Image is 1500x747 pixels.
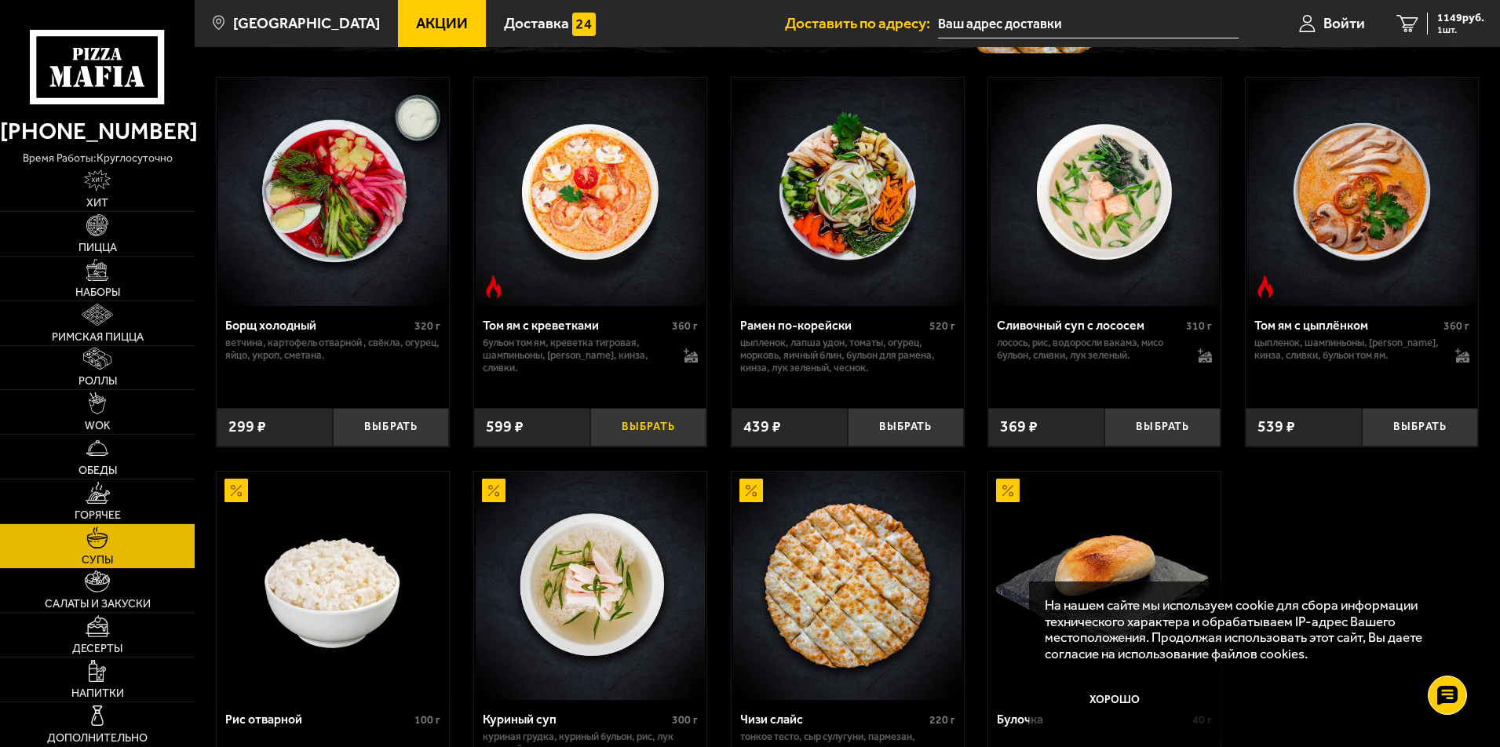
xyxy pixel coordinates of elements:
[739,479,763,502] img: Акционный
[1045,597,1454,662] p: На нашем сайте мы используем cookie для сбора информации технического характера и обрабатываем IP...
[1362,408,1478,446] button: Выбрать
[483,712,668,727] div: Куриный суп
[45,599,151,610] span: Салаты и закуски
[1257,419,1295,435] span: 539 ₽
[740,337,955,374] p: цыпленок, лапша удон, томаты, огурец, морковь, яичный блин, бульон для рамена, кинза, лук зеленый...
[590,408,706,446] button: Выбрать
[991,472,1220,701] img: Булочка пшеничная
[225,318,411,333] div: Борщ холодный
[233,16,380,31] span: [GEOGRAPHIC_DATA]
[78,376,117,387] span: Роллы
[672,713,698,727] span: 300 г
[991,78,1220,307] img: Сливочный суп с лососем
[476,78,705,307] img: Том ям с креветками
[996,479,1020,502] img: Акционный
[732,78,964,307] a: Рамен по-корейски
[486,419,524,435] span: 599 ₽
[75,287,120,298] span: Наборы
[483,318,668,333] div: Том ям с креветками
[224,479,248,502] img: Акционный
[743,419,781,435] span: 439 ₽
[218,472,447,701] img: Рис отварной
[929,713,955,727] span: 220 г
[483,337,668,374] p: бульон том ям, креветка тигровая, шампиньоны, [PERSON_NAME], кинза, сливки.
[82,555,113,566] span: Супы
[414,319,440,333] span: 320 г
[732,472,964,701] a: АкционныйЧизи слайс
[71,688,124,699] span: Напитки
[1443,319,1469,333] span: 360 г
[997,318,1182,333] div: Сливочный суп с лососем
[785,16,938,31] span: Доставить по адресу:
[52,332,144,343] span: Римская пицца
[1246,78,1478,307] a: Острое блюдоТом ям с цыплёнком
[225,337,440,362] p: ветчина, картофель отварной , свёкла, огурец, яйцо, укроп, сметана.
[217,472,449,701] a: АкционныйРис отварной
[1437,25,1484,35] span: 1 шт.
[733,78,962,307] img: Рамен по-корейски
[225,712,411,727] div: Рис отварной
[1045,677,1185,724] button: Хорошо
[333,408,449,446] button: Выбрать
[740,318,925,333] div: Рамен по-корейски
[672,319,698,333] span: 360 г
[476,472,705,701] img: Куриный суп
[1104,408,1221,446] button: Выбрать
[1254,275,1277,299] img: Острое блюдо
[414,713,440,727] span: 100 г
[997,712,1188,727] div: Булочка пшеничная
[47,733,148,744] span: Дополнительно
[85,421,111,432] span: WOK
[75,510,121,521] span: Горячее
[482,275,505,299] img: Острое блюдо
[988,78,1221,307] a: Сливочный суп с лососем
[416,16,468,31] span: Акции
[1437,13,1484,24] span: 1149 руб.
[504,16,569,31] span: Доставка
[848,408,964,446] button: Выбрать
[938,9,1238,38] input: Ваш адрес доставки
[740,712,925,727] div: Чизи слайс
[228,419,266,435] span: 299 ₽
[218,78,447,307] img: Борщ холодный
[72,643,122,654] span: Десерты
[1000,419,1038,435] span: 369 ₽
[1254,337,1440,362] p: цыпленок, шампиньоны, [PERSON_NAME], кинза, сливки, бульон том ям.
[78,465,117,476] span: Обеды
[929,319,955,333] span: 520 г
[1323,16,1365,31] span: Войти
[733,472,962,701] img: Чизи слайс
[997,337,1182,362] p: лосось, рис, водоросли вакамэ, мисо бульон, сливки, лук зеленый.
[474,78,706,307] a: Острое блюдоТом ям с креветками
[217,78,449,307] a: Борщ холодный
[1186,319,1212,333] span: 310 г
[988,472,1221,701] a: АкционныйБулочка пшеничная
[1254,318,1440,333] div: Том ям с цыплёнком
[482,479,505,502] img: Акционный
[86,198,108,209] span: Хит
[572,13,596,36] img: 15daf4d41897b9f0e9f617042186c801.svg
[474,472,706,701] a: АкционныйКуриный суп
[1247,78,1476,307] img: Том ям с цыплёнком
[78,242,117,253] span: Пицца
